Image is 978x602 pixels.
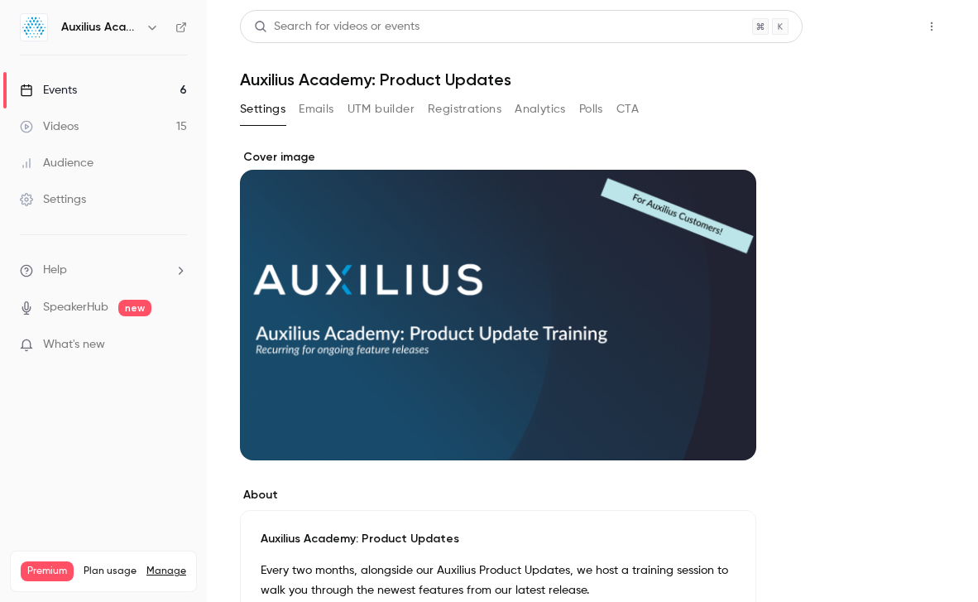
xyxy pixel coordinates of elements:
[254,18,419,36] div: Search for videos or events
[43,262,67,279] span: Help
[20,191,86,208] div: Settings
[579,96,603,123] button: Polls
[240,70,945,89] h1: Auxilius Academy: Product Updates
[240,487,756,503] label: About
[515,96,566,123] button: Analytics
[20,262,187,279] li: help-dropdown-opener
[261,561,736,600] p: Every two months, alongside our Auxilius Product Updates, we host a training session to walk you ...
[61,19,139,36] h6: Auxilius Academy Recordings & Training Videos
[299,96,333,123] button: Emails
[616,96,639,123] button: CTA
[240,149,756,166] label: Cover image
[840,10,905,43] button: Share
[84,565,137,578] span: Plan usage
[20,118,79,135] div: Videos
[118,300,151,316] span: new
[43,336,105,354] span: What's new
[240,149,756,460] section: Cover image
[348,96,415,123] button: UTM builder
[146,565,186,578] a: Manage
[21,561,74,581] span: Premium
[240,96,285,123] button: Settings
[20,82,77,99] div: Events
[21,14,47,41] img: Auxilius Academy Recordings & Training Videos
[43,299,108,316] a: SpeakerHub
[20,155,93,171] div: Audience
[261,531,736,547] p: Auxilius Academy: Product Updates
[428,96,501,123] button: Registrations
